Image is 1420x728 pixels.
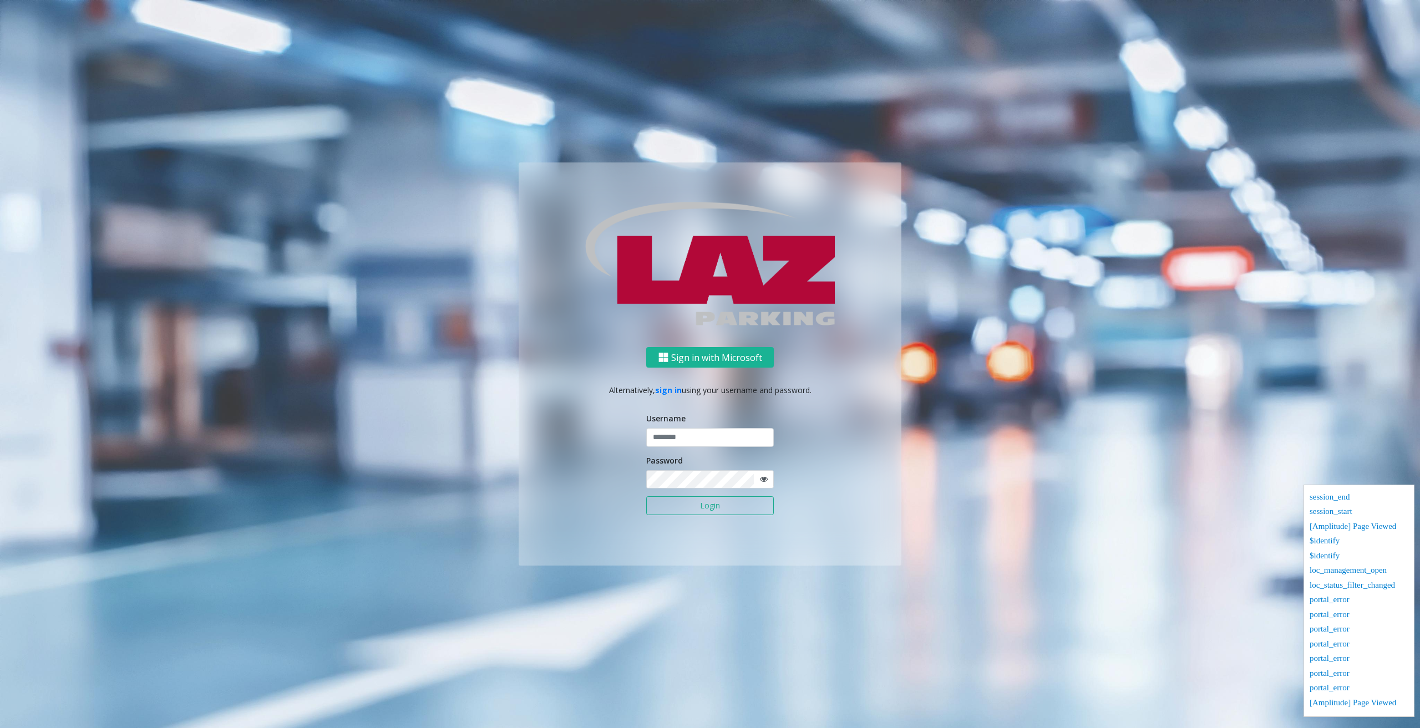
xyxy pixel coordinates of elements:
[1310,608,1408,623] div: portal_error
[530,384,890,396] p: Alternatively, using your username and password.
[646,348,774,368] button: Sign in with Microsoft
[1310,652,1408,667] div: portal_error
[655,385,682,395] a: sign in
[1310,593,1408,608] div: portal_error
[1310,638,1408,653] div: portal_error
[1310,579,1408,594] div: loc_status_filter_changed
[646,496,774,515] button: Login
[1310,534,1408,549] div: $identify
[646,413,686,424] label: Username
[1310,696,1408,711] div: [Amplitude] Page Viewed
[1310,505,1408,520] div: session_start
[646,455,683,466] label: Password
[1310,564,1408,579] div: loc_management_open
[1310,681,1408,696] div: portal_error
[1310,667,1408,682] div: portal_error
[1310,491,1408,506] div: session_end
[1310,623,1408,638] div: portal_error
[1310,549,1408,564] div: $identify
[1310,520,1408,535] div: [Amplitude] Page Viewed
